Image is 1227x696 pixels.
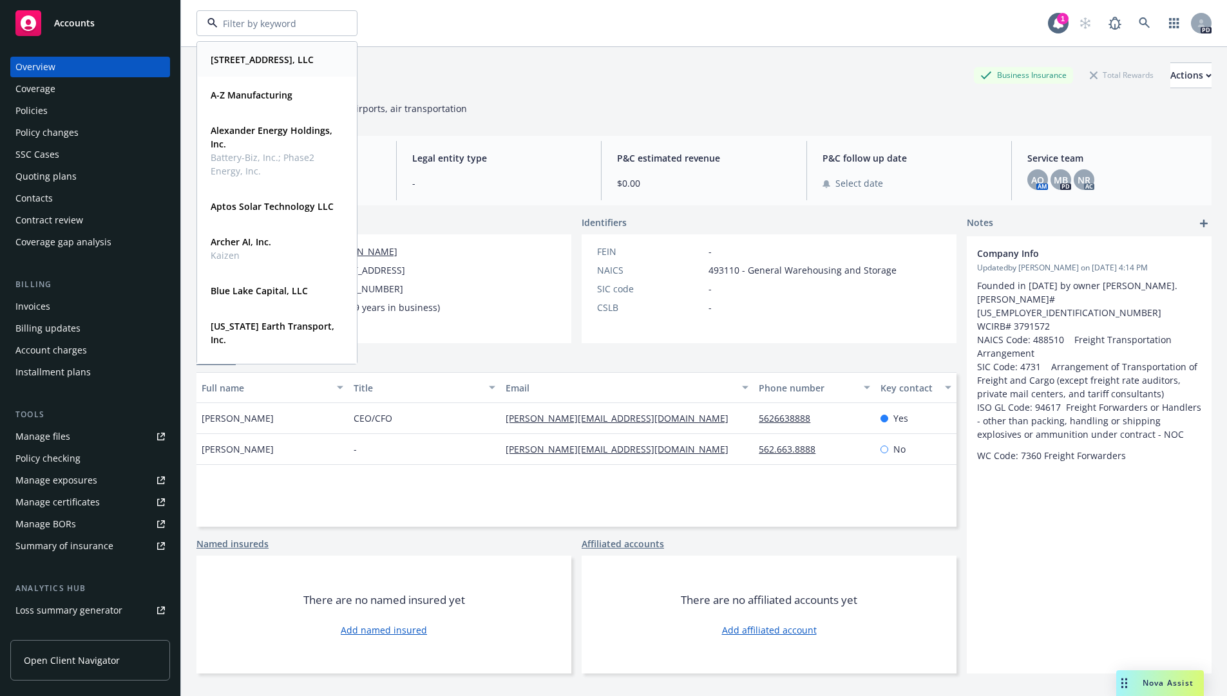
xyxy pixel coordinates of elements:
a: Loss summary generator [10,600,170,621]
input: Filter by keyword [218,17,331,30]
div: Manage BORs [15,514,76,534]
div: Contacts [15,188,53,209]
span: Accounts [54,18,95,28]
div: Company InfoUpdatedby [PERSON_NAME] on [DATE] 4:14 PMFounded in [DATE] by owner [PERSON_NAME]. [P... [967,236,1212,473]
button: Email [500,372,754,403]
div: Contract review [15,210,83,230]
div: Analytics hub [10,582,170,595]
strong: Archer AI, Inc. [211,236,271,248]
a: [PERSON_NAME][EMAIL_ADDRESS][DOMAIN_NAME] [506,443,739,455]
div: Policy changes [15,122,79,143]
a: Accounts [10,5,170,41]
a: Invoices [10,296,170,317]
a: 562.663.8888 [759,443,826,455]
span: Legal entity type [412,151,586,165]
div: Total Rewards [1083,67,1160,83]
span: - [412,176,586,190]
span: [PERSON_NAME] [202,442,274,456]
a: add [1196,216,1212,231]
div: Phone number [759,381,856,395]
a: Manage BORs [10,514,170,534]
div: Full name [202,381,329,395]
span: P&C estimated revenue [617,151,791,165]
a: [DOMAIN_NAME] [323,245,397,258]
span: P&C follow up date [823,151,996,165]
div: Email [506,381,734,395]
span: CEO/CFO [354,411,392,425]
button: Actions [1170,62,1212,88]
a: Manage exposures [10,470,170,491]
div: Policies [15,100,48,121]
span: AO [1031,173,1044,187]
span: Battery-Biz, Inc.; Phase2 Energy, Inc. [211,151,341,178]
span: [PHONE_NUMBER] [323,282,403,296]
span: Notes [967,216,993,231]
a: Overview [10,57,170,77]
div: Coverage [15,79,55,99]
a: Billing updates [10,318,170,339]
span: Select date [835,176,883,190]
a: Add named insured [341,623,427,637]
a: Coverage gap analysis [10,232,170,252]
span: - [354,442,357,456]
button: Key contact [875,372,956,403]
a: Affiliated accounts [582,537,664,550]
a: Contacts [10,188,170,209]
a: Search [1132,10,1157,36]
a: Contract review [10,210,170,230]
div: SSC Cases [15,144,59,165]
span: 1996 (29 years in business) [323,301,440,314]
span: No [893,442,906,456]
p: Founded in [DATE] by owner [PERSON_NAME]. [PERSON_NAME]# [US_EMPLOYER_IDENTIFICATION_NUMBER] WCIR... [977,279,1201,441]
div: Manage exposures [15,470,97,491]
div: Manage files [15,426,70,447]
div: NAICS [597,263,703,277]
span: Nova Assist [1143,677,1194,688]
a: Coverage [10,79,170,99]
strong: [US_STATE] Earth Transport, Inc. [211,320,334,346]
button: Phone number [754,372,875,403]
div: Installment plans [15,362,91,382]
span: Identifiers [582,216,627,229]
a: [PERSON_NAME][EMAIL_ADDRESS][DOMAIN_NAME] [506,412,739,424]
a: Add affiliated account [722,623,817,637]
span: NR [1078,173,1090,187]
strong: Blue Lake Capital, LLC [211,285,308,297]
a: Manage files [10,426,170,447]
div: Key contact [880,381,937,395]
span: MB [1054,173,1068,187]
strong: [STREET_ADDRESS], LLC [211,53,314,66]
a: Manage certificates [10,492,170,513]
span: Kaizen [211,249,271,262]
div: 1 [1057,13,1069,24]
div: Business Insurance [974,67,1073,83]
span: Open Client Navigator [24,654,120,667]
div: Coverage gap analysis [15,232,111,252]
a: Installment plans [10,362,170,382]
div: Account charges [15,340,87,361]
span: Updated by [PERSON_NAME] on [DATE] 4:14 PM [977,262,1201,274]
span: Company Info [977,247,1168,260]
div: Drag to move [1116,670,1132,696]
div: Summary of insurance [15,536,113,556]
span: There are no named insured yet [303,592,465,608]
div: FEIN [597,245,703,258]
div: Overview [15,57,55,77]
a: 5626638888 [759,412,821,424]
a: Policy checking [10,448,170,469]
div: Tools [10,408,170,421]
a: Account charges [10,340,170,361]
span: [PERSON_NAME] [202,411,274,425]
span: Service team [1027,151,1201,165]
div: Billing [10,278,170,291]
a: Named insureds [196,537,269,550]
strong: Alexander Energy Holdings, Inc. [211,124,332,150]
a: SSC Cases [10,144,170,165]
a: Summary of insurance [10,536,170,556]
a: Start snowing [1072,10,1098,36]
span: There are no affiliated accounts yet [681,592,857,608]
a: Quoting plans [10,166,170,187]
a: Report a Bug [1102,10,1128,36]
span: - [709,245,712,258]
p: WC Code: 7360 Freight Forwarders [977,449,1201,462]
